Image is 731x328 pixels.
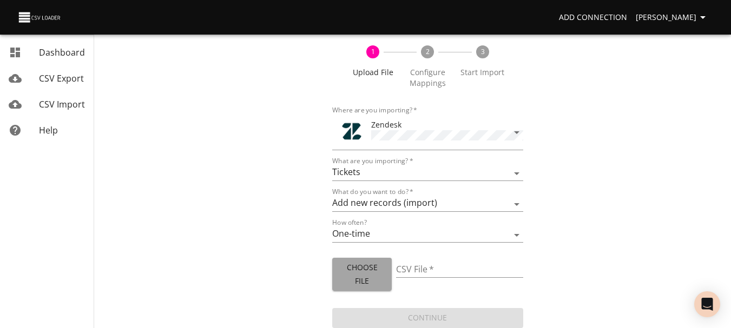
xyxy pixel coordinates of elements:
img: Zendesk [341,121,363,142]
span: [PERSON_NAME] [636,11,709,24]
span: Choose File [341,261,383,287]
span: Upload File [350,67,396,78]
span: Configure Mappings [405,67,451,89]
span: Add Connection [559,11,627,24]
img: CSV Loader [17,10,63,25]
div: ToolZendesk [332,115,523,150]
span: Start Import [459,67,505,78]
span: CSV Import [39,98,85,110]
button: [PERSON_NAME] [631,8,714,28]
span: CSV Export [39,72,84,84]
div: Open Intercom Messenger [694,291,720,317]
label: What are you importing? [332,158,413,164]
text: 1 [371,47,375,56]
text: 3 [480,47,484,56]
div: Tool [341,121,363,142]
a: Add Connection [555,8,631,28]
label: Where are you importing? [332,107,417,113]
span: Zendesk [371,119,401,130]
label: How often? [332,219,367,226]
span: Dashboard [39,46,85,58]
text: 2 [426,47,430,56]
label: What do you want to do? [332,189,413,195]
button: Choose File [332,258,391,291]
span: Help [39,124,58,136]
